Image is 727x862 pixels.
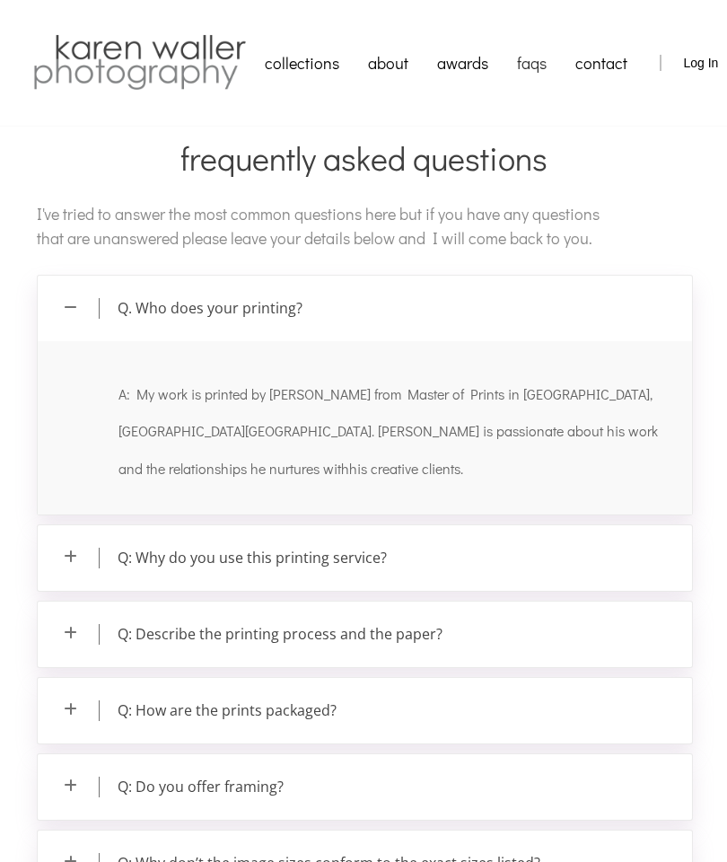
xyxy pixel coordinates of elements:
[118,384,653,441] span: A: My work is printed by [PERSON_NAME] from Master of Prints in [GEOGRAPHIC_DATA], [GEOGRAPHIC_DATA]
[423,40,503,85] a: awards
[37,203,600,249] span: I've tried to answer the most common questions here but if you have any questions that are unansw...
[38,276,692,341] p: Q. Who does your printing?
[38,525,692,591] p: Q: Why do you use this printing service?
[561,40,642,85] a: contact
[180,136,547,180] span: frequently asked questions
[354,40,423,85] a: about
[683,56,718,70] span: Log In
[250,40,354,85] a: collections
[38,678,692,743] p: Q: How are the prints packaged?
[349,459,463,478] span: his creative clients.
[503,40,561,85] a: faqs
[38,602,692,667] p: Q: Describe the printing process and the paper?
[29,31,250,94] img: Karen Waller Photography
[118,421,658,478] span: [GEOGRAPHIC_DATA]. [PERSON_NAME] is passionate about his work and the relationships he nurtures with
[38,754,692,820] p: Q: Do you offer framing?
